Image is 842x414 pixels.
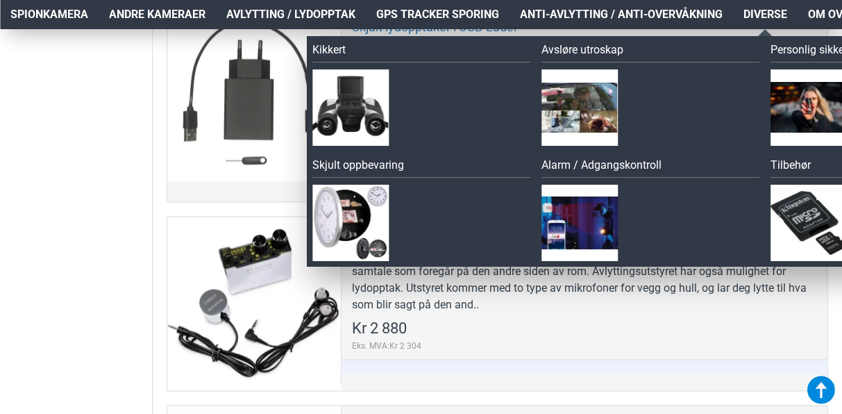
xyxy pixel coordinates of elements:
[352,247,817,314] div: Dette romavlyttingsutstyret har høy sensitiv mikrofon, og gir mulighet til å avlytte lyd og samta...
[167,8,341,182] a: Skjult lydopptaker i USB-Lader Skjult lydopptaker i USB-Lader
[743,6,787,23] span: Diverse
[352,340,421,353] span: Eks. MVA:Kr 2 304
[520,6,723,23] span: Anti-avlytting / Anti-overvåkning
[226,6,355,23] span: Avlytting / Lydopptak
[541,69,618,146] img: Avsløre utroskap
[313,157,531,178] a: Skjult oppbevaring
[313,69,389,146] img: Kikkert
[313,185,389,261] img: Skjult oppbevaring
[541,42,759,63] a: Avsløre utroskap
[541,157,759,178] a: Alarm / Adgangskontroll
[352,322,407,337] span: Kr 2 880
[376,6,499,23] span: GPS Tracker Sporing
[541,185,618,261] img: Alarm / Adgangskontroll
[10,6,88,23] span: Spionkamera
[109,6,205,23] span: Andre kameraer
[313,42,531,63] a: Kikkert
[167,217,341,391] a: Veggmikrofon for romavlytting - Avansert Veggmikrofon for romavlytting - Avansert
